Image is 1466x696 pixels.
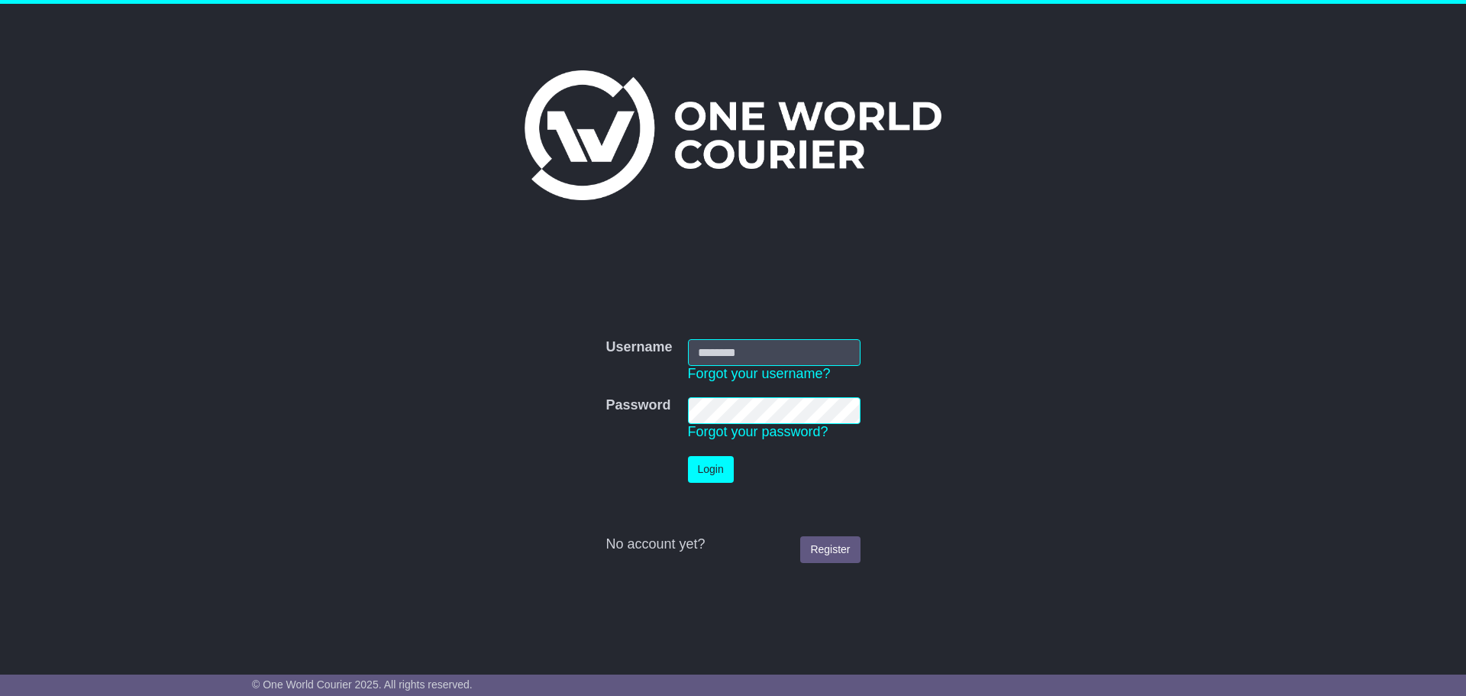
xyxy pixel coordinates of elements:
span: © One World Courier 2025. All rights reserved. [252,678,473,691]
a: Register [800,536,860,563]
label: Password [605,397,670,414]
div: No account yet? [605,536,860,553]
button: Login [688,456,734,483]
a: Forgot your password? [688,424,828,439]
a: Forgot your username? [688,366,831,381]
label: Username [605,339,672,356]
img: One World [525,70,941,200]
